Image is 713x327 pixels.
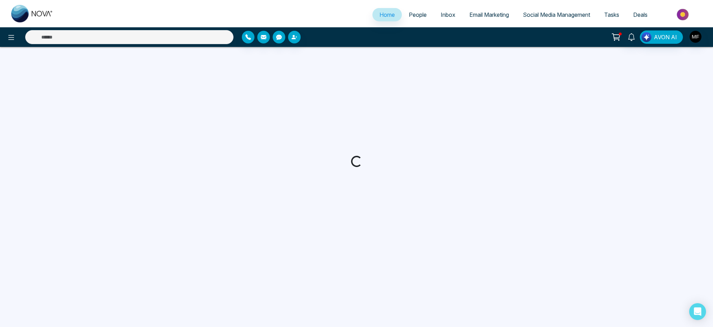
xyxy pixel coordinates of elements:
span: Deals [633,11,648,18]
span: AVON AI [654,33,677,41]
span: Home [379,11,395,18]
button: AVON AI [640,30,683,44]
span: People [409,11,427,18]
a: Email Marketing [462,8,516,21]
img: Market-place.gif [658,7,709,22]
span: Inbox [441,11,455,18]
span: Social Media Management [523,11,590,18]
a: Social Media Management [516,8,597,21]
img: Lead Flow [642,32,651,42]
img: User Avatar [690,31,701,43]
span: Email Marketing [469,11,509,18]
a: Deals [626,8,655,21]
a: Tasks [597,8,626,21]
span: Tasks [604,11,619,18]
a: People [402,8,434,21]
div: Open Intercom Messenger [689,303,706,320]
a: Inbox [434,8,462,21]
img: Nova CRM Logo [11,5,53,22]
a: Home [372,8,402,21]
